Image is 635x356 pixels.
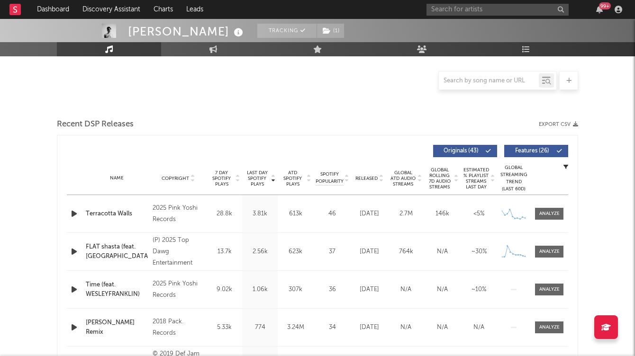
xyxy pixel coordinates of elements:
div: N/A [390,285,422,294]
span: Released [355,176,378,181]
div: 2018 Pack. Records [153,316,204,339]
div: 146k [426,209,458,219]
div: ~ 30 % [463,247,495,257]
span: Copyright [162,176,189,181]
span: Spotify Popularity [316,171,344,185]
button: 99+ [596,6,603,13]
span: Features ( 26 ) [510,148,554,154]
span: ATD Spotify Plays [280,170,305,187]
div: 774 [245,323,275,332]
div: 5.33k [209,323,240,332]
div: [DATE] [354,323,385,332]
div: Global Streaming Trend (Last 60D) [499,164,528,193]
div: 623k [280,247,311,257]
div: N/A [463,323,495,332]
div: 9.02k [209,285,240,294]
div: 2.56k [245,247,275,257]
span: Last Day Spotify Plays [245,170,270,187]
div: 3.24M [280,323,311,332]
div: Name [86,175,148,182]
span: 7 Day Spotify Plays [209,170,234,187]
div: 307k [280,285,311,294]
button: (1) [317,24,344,38]
div: [DATE] [354,247,385,257]
button: Originals(43) [433,145,497,157]
a: Terracotta Walls [86,209,148,219]
a: [PERSON_NAME] Remix [86,318,148,337]
div: 2025 Pink Yoshi Records [153,278,204,301]
span: Originals ( 43 ) [439,148,483,154]
div: <5% [463,209,495,219]
div: 2025 Pink Yoshi Records [153,203,204,225]
div: [DATE] [354,209,385,219]
span: Global Rolling 7D Audio Streams [426,167,453,190]
div: 36 [316,285,349,294]
button: Export CSV [539,122,578,127]
div: 99 + [599,2,611,9]
div: 13.7k [209,247,240,257]
input: Search by song name or URL [439,77,539,85]
div: [DATE] [354,285,385,294]
button: Features(26) [504,145,568,157]
span: ( 1 ) [317,24,345,38]
span: Recent DSP Releases [57,119,134,130]
input: Search for artists [426,4,569,16]
div: 613k [280,209,311,219]
div: [PERSON_NAME] [128,24,245,39]
div: 46 [316,209,349,219]
div: 2.7M [390,209,422,219]
div: N/A [426,323,458,332]
button: Tracking [257,24,317,38]
div: 3.81k [245,209,275,219]
div: 34 [316,323,349,332]
div: 37 [316,247,349,257]
a: Time (feat. WESLEYFRANKLIN) [86,280,148,299]
div: 1.06k [245,285,275,294]
span: Estimated % Playlist Streams Last Day [463,167,489,190]
div: N/A [426,247,458,257]
div: N/A [426,285,458,294]
div: (P) 2025 Top Dawg Entertainment [153,235,204,269]
div: 764k [390,247,422,257]
a: FLAT shasta (feat. [GEOGRAPHIC_DATA]) [86,242,148,261]
div: 28.8k [209,209,240,219]
div: ~ 10 % [463,285,495,294]
span: Global ATD Audio Streams [390,170,416,187]
div: N/A [390,323,422,332]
